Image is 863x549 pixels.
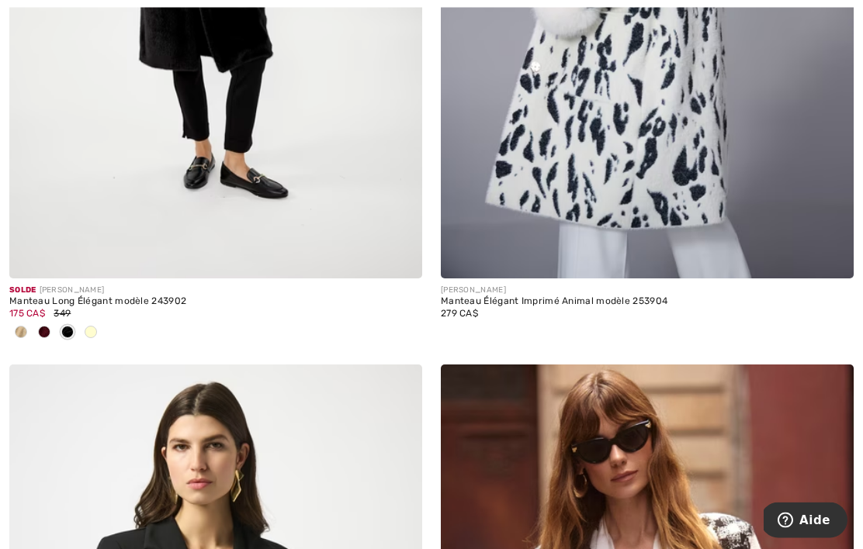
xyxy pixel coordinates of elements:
[441,285,854,297] div: [PERSON_NAME]
[441,309,478,319] span: 279 CA$
[9,297,422,308] div: Manteau Long Élégant modèle 243902
[9,285,422,297] div: [PERSON_NAME]
[56,321,79,347] div: Black
[441,297,854,308] div: Manteau Élégant Imprimé Animal modèle 253904
[764,502,847,541] iframe: Ouvre un widget dans lequel vous pouvez trouver plus d’informations
[79,321,102,347] div: Cream
[9,286,36,295] span: Solde
[33,321,56,347] div: Merlot
[9,309,45,319] span: 175 CA$
[9,321,33,347] div: Almond
[54,309,71,319] span: 349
